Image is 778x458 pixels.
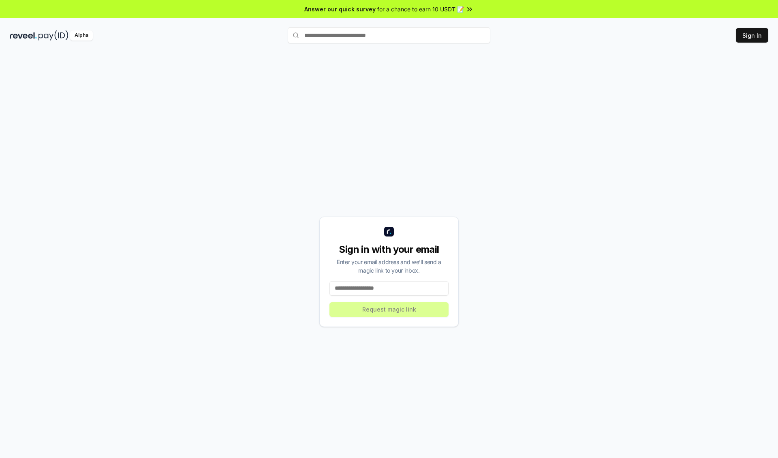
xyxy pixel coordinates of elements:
div: Enter your email address and we’ll send a magic link to your inbox. [329,258,449,275]
img: logo_small [384,227,394,237]
span: Answer our quick survey [304,5,376,13]
img: reveel_dark [10,30,37,41]
button: Sign In [736,28,768,43]
div: Alpha [70,30,93,41]
img: pay_id [38,30,68,41]
div: Sign in with your email [329,243,449,256]
span: for a chance to earn 10 USDT 📝 [377,5,464,13]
